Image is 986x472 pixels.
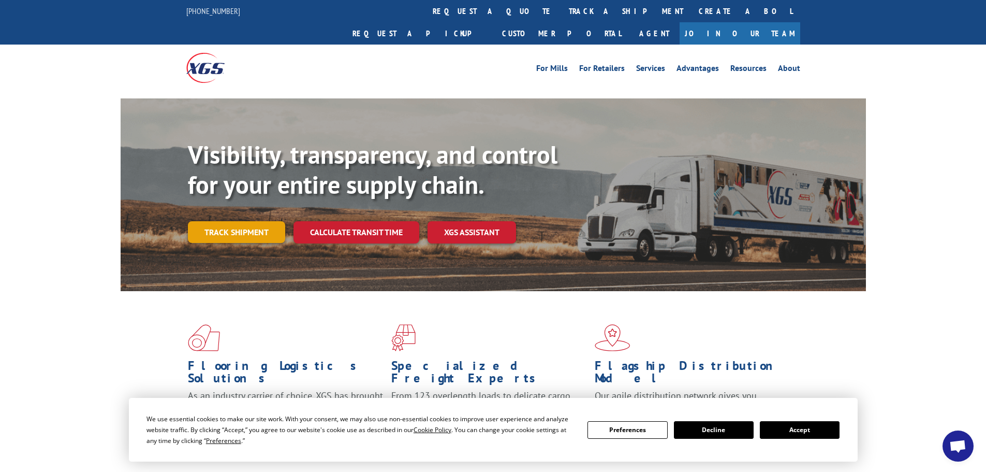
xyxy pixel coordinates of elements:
span: Our agile distribution network gives you nationwide inventory management on demand. [595,390,785,414]
img: xgs-icon-total-supply-chain-intelligence-red [188,324,220,351]
h1: Flooring Logistics Solutions [188,360,384,390]
button: Preferences [587,421,667,439]
a: Agent [629,22,680,45]
a: Customer Portal [494,22,629,45]
a: [PHONE_NUMBER] [186,6,240,16]
a: About [778,64,800,76]
a: Advantages [676,64,719,76]
h1: Flagship Distribution Model [595,360,790,390]
img: xgs-icon-flagship-distribution-model-red [595,324,630,351]
a: Request a pickup [345,22,494,45]
a: For Mills [536,64,568,76]
img: xgs-icon-focused-on-flooring-red [391,324,416,351]
button: Decline [674,421,754,439]
a: Join Our Team [680,22,800,45]
div: We use essential cookies to make our site work. With your consent, we may also use non-essential ... [146,413,575,446]
span: Preferences [206,436,241,445]
button: Accept [760,421,840,439]
div: Cookie Consent Prompt [129,398,858,462]
a: Resources [730,64,767,76]
h1: Specialized Freight Experts [391,360,587,390]
a: XGS ASSISTANT [428,221,516,244]
span: Cookie Policy [414,425,451,434]
a: Services [636,64,665,76]
a: For Retailers [579,64,625,76]
div: Open chat [943,431,974,462]
a: Calculate transit time [293,221,419,244]
b: Visibility, transparency, and control for your entire supply chain. [188,138,557,201]
span: As an industry carrier of choice, XGS has brought innovation and dedication to flooring logistics... [188,390,383,426]
p: From 123 overlength loads to delicate cargo, our experienced staff knows the best way to move you... [391,390,587,436]
a: Track shipment [188,221,285,243]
